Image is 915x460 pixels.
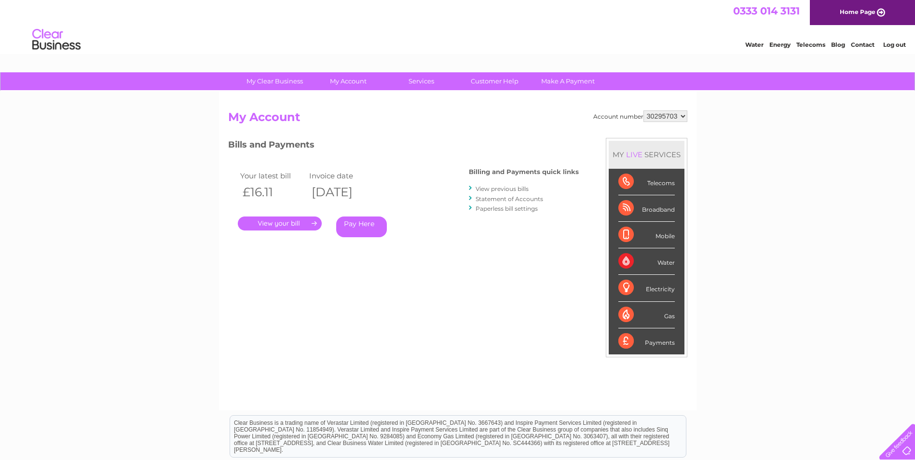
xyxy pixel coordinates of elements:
[618,195,675,222] div: Broadband
[618,328,675,354] div: Payments
[238,182,307,202] th: £16.11
[618,302,675,328] div: Gas
[228,138,579,155] h3: Bills and Payments
[831,41,845,48] a: Blog
[769,41,791,48] a: Energy
[618,169,675,195] div: Telecoms
[469,168,579,176] h4: Billing and Payments quick links
[528,72,608,90] a: Make A Payment
[336,216,387,237] a: Pay Here
[238,169,307,182] td: Your latest bill
[455,72,534,90] a: Customer Help
[228,110,687,129] h2: My Account
[382,72,461,90] a: Services
[238,216,322,230] a: .
[476,185,529,192] a: View previous bills
[883,41,906,48] a: Log out
[618,248,675,275] div: Water
[618,275,675,301] div: Electricity
[32,25,81,54] img: logo.png
[230,5,686,47] div: Clear Business is a trading name of Verastar Limited (registered in [GEOGRAPHIC_DATA] No. 3667643...
[476,195,543,203] a: Statement of Accounts
[308,72,388,90] a: My Account
[745,41,764,48] a: Water
[851,41,874,48] a: Contact
[624,150,644,159] div: LIVE
[307,169,376,182] td: Invoice date
[593,110,687,122] div: Account number
[609,141,684,168] div: MY SERVICES
[796,41,825,48] a: Telecoms
[733,5,800,17] a: 0333 014 3131
[307,182,376,202] th: [DATE]
[235,72,314,90] a: My Clear Business
[618,222,675,248] div: Mobile
[476,205,538,212] a: Paperless bill settings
